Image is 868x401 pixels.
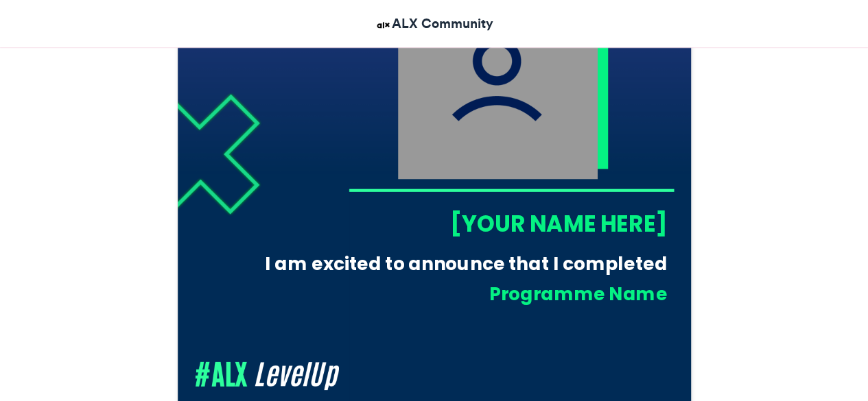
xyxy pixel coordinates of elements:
a: ALX Community [375,14,493,34]
div: Programme Name [274,281,667,306]
div: [YOUR NAME HERE] [348,208,666,239]
div: I am excited to announce that I completed [253,251,667,276]
img: ALX Community [375,16,392,34]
